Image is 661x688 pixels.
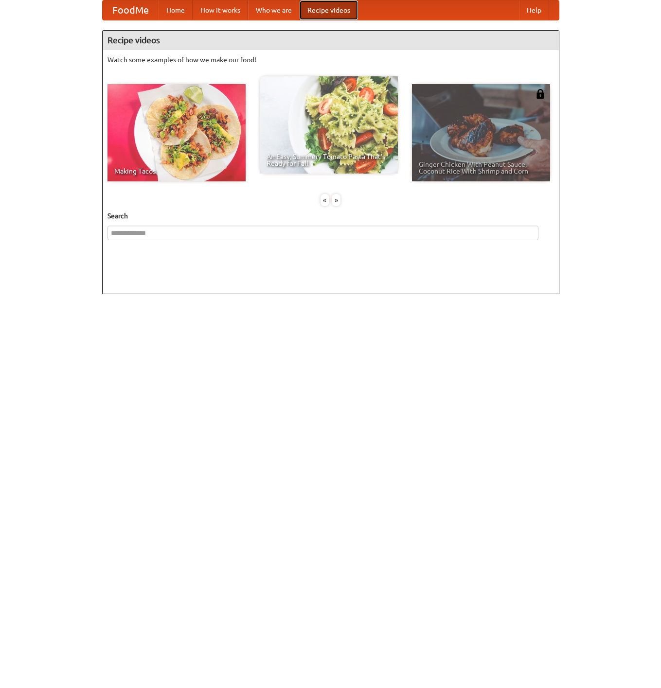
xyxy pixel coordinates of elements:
a: Home [159,0,193,20]
a: An Easy, Summery Tomato Pasta That's Ready for Fall [260,76,398,174]
img: 483408.png [536,89,545,99]
h4: Recipe videos [103,31,559,50]
p: Watch some examples of how we make our food! [107,55,554,65]
a: How it works [193,0,248,20]
div: « [321,194,329,206]
a: Making Tacos [107,84,246,181]
span: An Easy, Summery Tomato Pasta That's Ready for Fall [267,153,391,167]
a: Recipe videos [300,0,358,20]
a: FoodMe [103,0,159,20]
span: Making Tacos [114,168,239,175]
a: Who we are [248,0,300,20]
h5: Search [107,211,554,221]
a: Help [519,0,549,20]
div: » [332,194,340,206]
